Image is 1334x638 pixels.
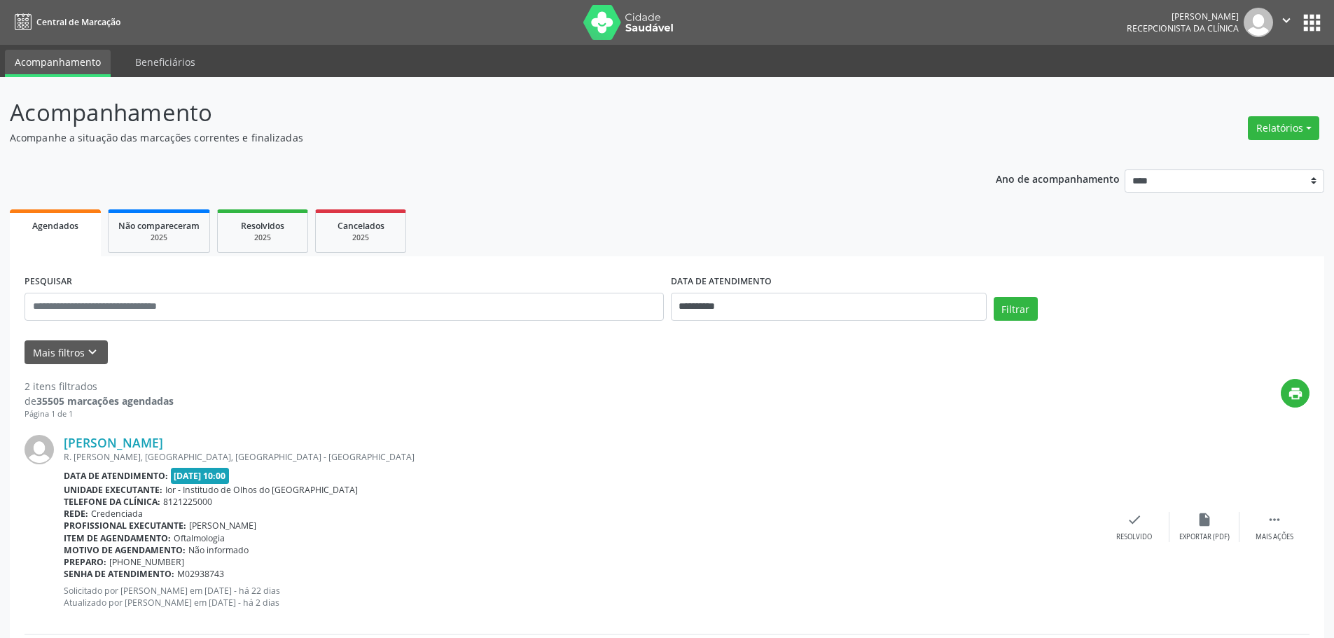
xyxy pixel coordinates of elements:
[1127,11,1239,22] div: [PERSON_NAME]
[1127,22,1239,34] span: Recepcionista da clínica
[64,470,168,482] b: Data de atendimento:
[25,435,54,464] img: img
[10,11,120,34] a: Central de Marcação
[1273,8,1300,37] button: 
[1127,512,1142,527] i: check
[996,169,1120,187] p: Ano de acompanhamento
[64,508,88,520] b: Rede:
[189,520,256,532] span: [PERSON_NAME]
[109,556,184,568] span: [PHONE_NUMBER]
[25,394,174,408] div: de
[241,220,284,232] span: Resolvidos
[25,340,108,365] button: Mais filtroskeyboard_arrow_down
[118,220,200,232] span: Não compareceram
[32,220,78,232] span: Agendados
[125,50,205,74] a: Beneficiários
[25,271,72,293] label: PESQUISAR
[5,50,111,77] a: Acompanhamento
[1300,11,1324,35] button: apps
[1197,512,1212,527] i: insert_drive_file
[994,297,1038,321] button: Filtrar
[25,408,174,420] div: Página 1 de 1
[10,130,930,145] p: Acompanhe a situação das marcações correntes e finalizadas
[91,508,143,520] span: Credenciada
[64,435,163,450] a: [PERSON_NAME]
[64,532,171,544] b: Item de agendamento:
[171,468,230,484] span: [DATE] 10:00
[118,233,200,243] div: 2025
[10,95,930,130] p: Acompanhamento
[64,520,186,532] b: Profissional executante:
[1256,532,1293,542] div: Mais ações
[188,544,249,556] span: Não informado
[36,394,174,408] strong: 35505 marcações agendadas
[85,345,100,360] i: keyboard_arrow_down
[25,379,174,394] div: 2 itens filtrados
[1288,386,1303,401] i: print
[64,496,160,508] b: Telefone da clínica:
[671,271,772,293] label: DATA DE ATENDIMENTO
[1244,8,1273,37] img: img
[64,484,162,496] b: Unidade executante:
[338,220,384,232] span: Cancelados
[64,585,1099,609] p: Solicitado por [PERSON_NAME] em [DATE] - há 22 dias Atualizado por [PERSON_NAME] em [DATE] - há 2...
[1116,532,1152,542] div: Resolvido
[64,568,174,580] b: Senha de atendimento:
[1179,532,1230,542] div: Exportar (PDF)
[165,484,358,496] span: Ior - Institudo de Olhos do [GEOGRAPHIC_DATA]
[1279,13,1294,28] i: 
[174,532,225,544] span: Oftalmologia
[64,556,106,568] b: Preparo:
[1267,512,1282,527] i: 
[36,16,120,28] span: Central de Marcação
[326,233,396,243] div: 2025
[64,451,1099,463] div: R. [PERSON_NAME], [GEOGRAPHIC_DATA], [GEOGRAPHIC_DATA] - [GEOGRAPHIC_DATA]
[64,544,186,556] b: Motivo de agendamento:
[1281,379,1309,408] button: print
[1248,116,1319,140] button: Relatórios
[163,496,212,508] span: 8121225000
[177,568,224,580] span: M02938743
[228,233,298,243] div: 2025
